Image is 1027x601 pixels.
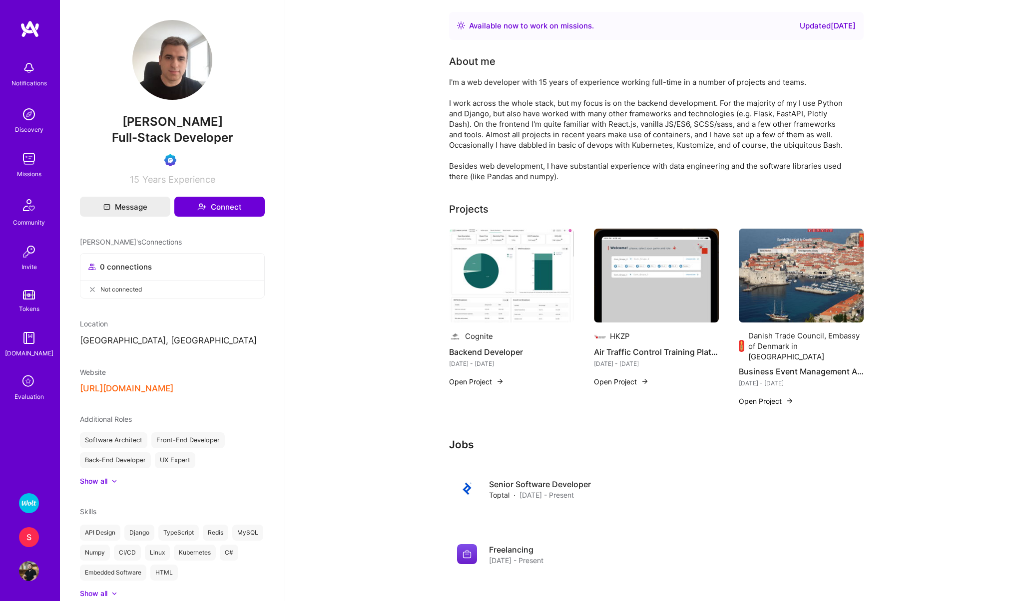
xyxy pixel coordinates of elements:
[449,438,864,451] h3: Jobs
[5,348,53,358] div: [DOMAIN_NAME]
[489,555,543,566] span: [DATE] - Present
[19,149,39,169] img: teamwork
[80,525,120,541] div: API Design
[489,544,543,555] h4: Freelancing
[14,391,44,402] div: Evaluation
[748,330,864,362] div: Danish Trade Council, Embassy of Denmark in [GEOGRAPHIC_DATA]
[220,545,238,561] div: C#
[739,340,744,352] img: Company logo
[17,193,41,217] img: Community
[197,202,206,211] i: icon Connect
[174,545,216,561] div: Kubernetes
[80,237,182,247] span: [PERSON_NAME]'s Connections
[19,527,39,547] div: S
[16,527,41,547] a: S
[80,589,107,599] div: Show all
[449,345,574,358] h4: Backend Developer
[124,525,154,541] div: Django
[496,377,504,385] img: arrow-right
[489,490,510,500] span: Toptal
[88,286,96,294] i: icon CloseGray
[519,490,574,500] span: [DATE] - Present
[594,376,649,387] button: Open Project
[80,383,173,394] button: [URL][DOMAIN_NAME]
[80,565,146,581] div: Embedded Software
[11,78,47,88] div: Notifications
[786,397,794,405] img: arrow-right
[449,358,574,369] div: [DATE] - [DATE]
[23,290,35,300] img: tokens
[21,262,37,272] div: Invite
[100,284,142,295] span: Not connected
[449,376,504,387] button: Open Project
[19,328,39,348] img: guide book
[142,174,215,185] span: Years Experience
[80,452,151,468] div: Back-End Developer
[174,197,265,217] button: Connect
[739,229,864,322] img: Business Event Management Application
[610,331,630,341] div: HKZP
[158,525,199,541] div: TypeScript
[15,124,43,135] div: Discovery
[469,20,594,32] div: Available now to work on missions .
[80,545,110,561] div: Numpy
[13,217,45,228] div: Community
[449,77,849,182] div: I'm a web developer with 15 years of experience working full-time in a number of projects and tea...
[150,565,178,581] div: HTML
[145,545,170,561] div: Linux
[449,202,489,217] div: Projects
[465,331,493,341] div: Cognite
[130,174,139,185] span: 15
[457,544,477,564] img: Company logo
[739,378,864,388] div: [DATE] - [DATE]
[594,330,606,342] img: Company logo
[449,54,496,69] div: About me
[513,490,515,500] span: ·
[19,493,39,513] img: Wolt - Fintech: Payments Expansion Team
[80,368,106,376] span: Website
[19,242,39,262] img: Invite
[164,154,176,166] img: Evaluation Call Booked
[19,372,38,391] i: icon SelectionTeam
[232,525,263,541] div: MySQL
[19,104,39,124] img: discovery
[80,253,265,299] button: 0 connectionsNot connected
[114,545,141,561] div: CI/CD
[80,476,107,486] div: Show all
[19,303,39,314] div: Tokens
[112,130,233,145] span: Full-Stack Developer
[457,21,465,29] img: Availability
[594,345,719,358] h4: Air Traffic Control Training Platform
[132,20,212,100] img: User Avatar
[594,358,719,369] div: [DATE] - [DATE]
[80,114,265,129] span: [PERSON_NAME]
[88,263,96,271] i: icon Collaborator
[80,197,170,217] button: Message
[457,479,477,499] img: Company logo
[800,20,856,32] div: Updated [DATE]
[80,318,265,329] div: Location
[739,396,794,406] button: Open Project
[80,432,147,448] div: Software Architect
[80,507,96,516] span: Skills
[739,365,864,378] h4: Business Event Management Application
[19,58,39,78] img: bell
[449,229,574,322] img: Backend Developer
[155,452,195,468] div: UX Expert
[594,229,719,322] img: Air Traffic Control Training Platform
[17,169,41,179] div: Missions
[20,20,40,38] img: logo
[103,203,110,210] i: icon Mail
[100,262,152,272] span: 0 connections
[19,561,39,581] img: User Avatar
[16,493,41,513] a: Wolt - Fintech: Payments Expansion Team
[449,330,461,342] img: Company logo
[489,479,591,490] h4: Senior Software Developer
[80,335,265,347] p: [GEOGRAPHIC_DATA], [GEOGRAPHIC_DATA]
[203,525,228,541] div: Redis
[641,377,649,385] img: arrow-right
[16,561,41,581] a: User Avatar
[80,415,132,423] span: Additional Roles
[151,432,225,448] div: Front-End Developer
